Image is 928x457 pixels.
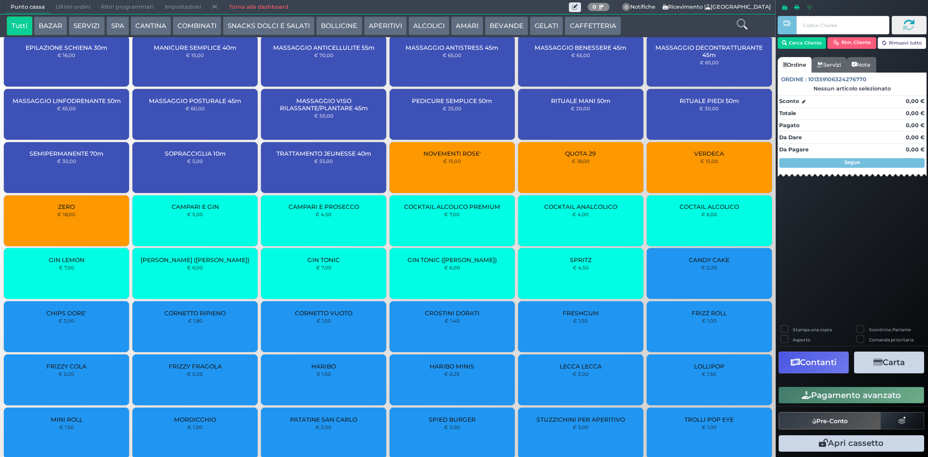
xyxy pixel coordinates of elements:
span: Ordine : [781,75,807,84]
small: € 4,50 [316,211,332,217]
span: CORNETTO VUOTO [295,310,352,317]
button: ALCOLICI [408,16,449,36]
small: € 1,00 [702,424,717,430]
button: BEVANDE [485,16,528,36]
small: € 60,00 [186,105,205,111]
button: SNACKS DOLCI E SALATI [223,16,315,36]
small: € 70,00 [314,52,333,58]
small: € 5,00 [187,158,203,164]
span: CAMPARI E PROSECCO [289,203,359,210]
span: MASSAGGIO LINFODRENANTE 50m [13,97,121,104]
a: Servizi [812,57,846,73]
span: STUZZICHINI PER APERITIVO [536,416,625,423]
small: € 1,80 [188,318,203,324]
small: € 15,00 [700,158,718,164]
span: FRIZZY COLA [46,363,87,370]
small: € 6,00 [444,265,460,270]
button: CANTINA [130,16,171,36]
span: 101359106324276770 [808,75,867,84]
span: MASSAGGIO BENESSERE 45m [535,44,626,51]
small: € 1,00 [188,424,203,430]
span: MINI ROLL [51,416,83,423]
strong: Da Pagare [779,146,809,153]
span: MASSAGGIO ANTISTRESS 45m [406,44,498,51]
span: TRATTAMENTO JEUNESSE 40m [276,150,371,157]
div: Nessun articolo selezionato [778,85,927,92]
small: € 1,50 [702,371,716,377]
button: Cerca Cliente [778,37,826,49]
span: RITUALE PIEDI 50m [680,97,739,104]
span: QUOTA 29 [565,150,596,157]
small: € 0,20 [701,265,717,270]
span: FRIZZ ROLL [692,310,727,317]
span: SOPRACCIGLIA 10m [165,150,226,157]
span: SEMIPERMANENTE 70m [29,150,103,157]
small: € 16,00 [58,52,75,58]
span: MASSAGGIO ANTICELLULITE 55m [273,44,375,51]
span: CAMPARI E GIN [172,203,219,210]
span: EPILAZIONE SCHIENA 30m [26,44,107,51]
small: € 4,00 [572,211,589,217]
span: HARIBO MINIS [430,363,474,370]
span: Ultimi ordini [50,0,96,14]
button: Pagamento avanzato [779,387,924,403]
span: Impostazioni [159,0,206,14]
span: COCKTAIL ALCOLICO PREMIUM [404,203,500,210]
button: APERITIVI [364,16,407,36]
span: GIN LEMON [49,256,85,264]
span: ZERO [58,203,75,210]
button: BOLLICINE [316,16,362,36]
small: € 65,00 [571,52,590,58]
small: € 7,00 [444,211,460,217]
small: € 6,00 [187,265,203,270]
small: € 2,00 [573,371,589,377]
small: € 1,50 [59,424,74,430]
small: € 1,50 [317,318,331,324]
strong: 0,00 € [906,110,925,117]
input: Codice Cliente [797,16,889,34]
small: € 55,00 [314,158,333,164]
small: € 0,25 [444,371,460,377]
small: € 25,00 [443,105,462,111]
span: GIN TONIC ([PERSON_NAME]) [407,256,497,264]
span: PATATINE SAN CARLO [290,416,357,423]
span: NOVEMENTI ROSE' [423,150,481,157]
span: TROLLI POP EYE [684,416,734,423]
small: € 1,00 [702,318,717,324]
span: Ritiri programmati [96,0,159,14]
a: Note [846,57,876,73]
span: MANICURE SEMPLICE 40m [154,44,236,51]
button: Rimuovi tutto [878,37,927,49]
span: LOLLIPOP [694,363,725,370]
small: € 2,00 [444,424,460,430]
strong: Sconto [779,97,799,105]
span: HARIBO [311,363,336,370]
small: € 1,50 [317,371,331,377]
button: GELATI [530,16,563,36]
button: Apri cassetto [779,435,924,452]
span: GIN TONIC [307,256,340,264]
span: FRIZZY FRAGOLA [169,363,222,370]
small: € 7,00 [59,265,74,270]
button: BAZAR [34,16,67,36]
button: CAFFETTERIA [565,16,621,36]
span: COCKTAIL ANALCOLICO [544,203,617,210]
small: € 0,20 [58,371,74,377]
span: CANDY CAKE [689,256,729,264]
span: CHIPS DORE' [46,310,87,317]
button: Carta [854,352,924,373]
label: Scontrino Parlante [869,326,911,333]
a: Ordine [778,57,812,73]
span: MORDICCHIO [174,416,216,423]
button: Pre-Conto [779,412,881,429]
strong: Da Dare [779,134,802,141]
span: FRESHGUM [563,310,599,317]
span: PEDICURE SEMPLICE 50m [412,97,492,104]
label: Asporto [793,337,811,343]
span: CROSTINI DORATI [425,310,479,317]
small: € 20,00 [571,105,590,111]
button: SERVIZI [69,16,104,36]
span: LECCA LECCA [560,363,602,370]
small: € 65,00 [700,59,719,65]
button: AMARI [451,16,483,36]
